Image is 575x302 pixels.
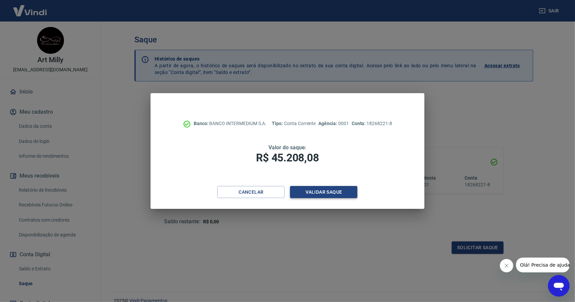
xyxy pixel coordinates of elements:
[272,120,316,127] p: Conta Corrente
[319,120,349,127] p: 0001
[4,5,57,10] span: Olá! Precisa de ajuda?
[256,151,319,164] span: R$ 45.208,08
[319,121,339,126] span: Agência:
[548,275,570,297] iframe: Botão para abrir a janela de mensagens
[352,121,367,126] span: Conta:
[500,259,513,272] iframe: Fechar mensagem
[272,121,284,126] span: Tipo:
[516,258,570,272] iframe: Mensagem da empresa
[194,120,267,127] p: BANCO INTERMEDIUM S.A.
[217,186,285,198] button: Cancelar
[194,121,210,126] span: Banco:
[352,120,392,127] p: 18268221-8
[268,144,306,151] span: Valor do saque:
[290,186,357,198] button: Validar saque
